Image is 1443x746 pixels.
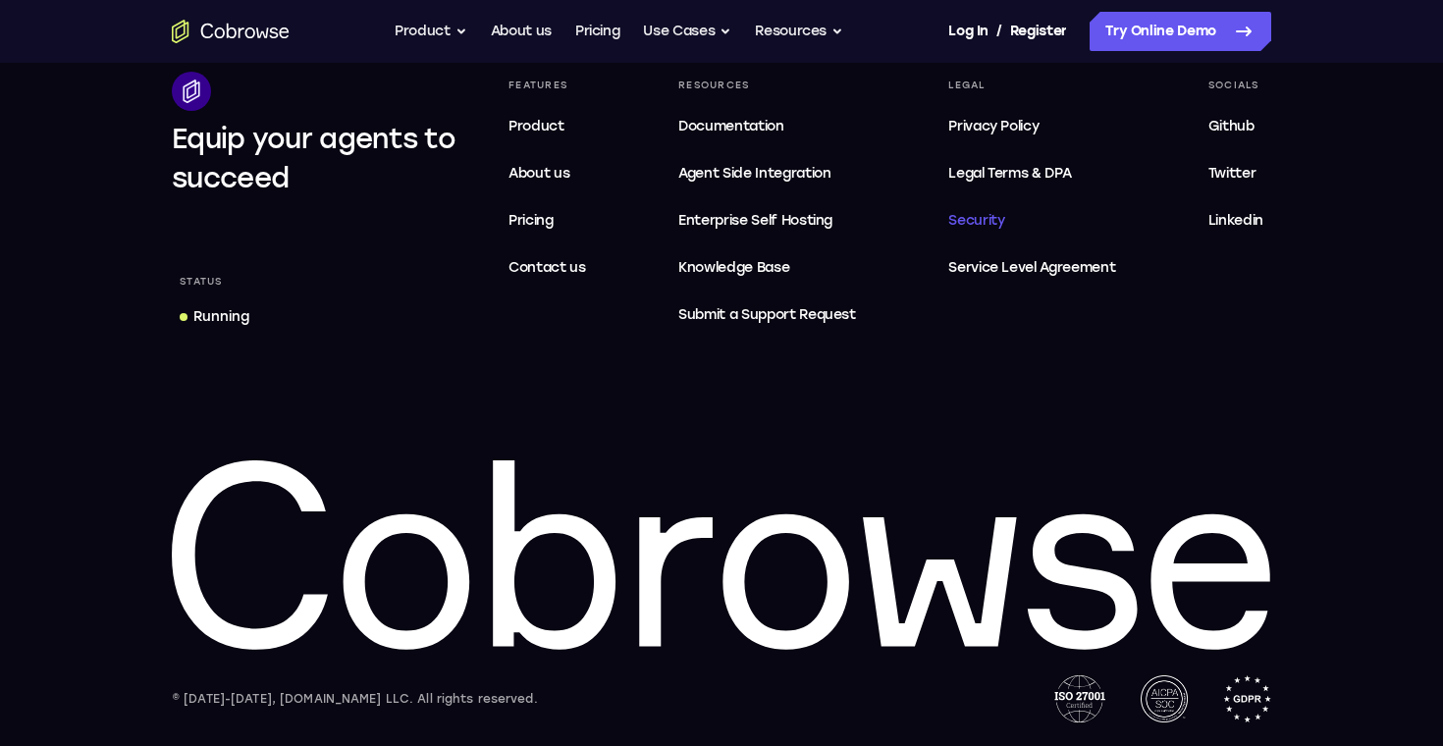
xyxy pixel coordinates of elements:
a: Legal Terms & DPA [940,154,1123,193]
a: Product [501,107,594,146]
a: Try Online Demo [1090,12,1271,51]
a: Privacy Policy [940,107,1123,146]
a: Contact us [501,248,594,288]
button: Product [395,12,467,51]
a: Service Level Agreement [940,248,1123,288]
a: Log In [948,12,988,51]
a: About us [501,154,594,193]
a: Agent Side Integration [670,154,864,193]
span: Pricing [508,212,554,229]
span: Enterprise Self Hosting [678,209,856,233]
div: © [DATE]-[DATE], [DOMAIN_NAME] LLC. All rights reserved. [172,689,538,709]
span: Legal Terms & DPA [948,165,1071,182]
a: Knowledge Base [670,248,864,288]
span: Privacy Policy [948,118,1039,134]
button: Use Cases [643,12,731,51]
a: Running [172,299,257,335]
span: Github [1208,118,1255,134]
a: Github [1201,107,1271,146]
span: Submit a Support Request [678,303,856,327]
span: Linkedin [1208,212,1263,229]
span: Service Level Agreement [948,256,1115,280]
div: Legal [940,72,1123,99]
div: Status [172,268,231,295]
a: Linkedin [1201,201,1271,240]
a: Register [1010,12,1067,51]
img: ISO [1054,675,1105,722]
img: AICPA SOC [1141,675,1188,722]
a: Twitter [1201,154,1271,193]
span: Documentation [678,118,783,134]
a: Submit a Support Request [670,295,864,335]
div: Socials [1201,72,1271,99]
span: Product [508,118,564,134]
a: Go to the home page [172,20,290,43]
img: GDPR [1223,675,1271,722]
span: Twitter [1208,165,1256,182]
a: Security [940,201,1123,240]
span: Knowledge Base [678,259,789,276]
a: Pricing [501,201,594,240]
button: Resources [755,12,843,51]
span: Equip your agents to succeed [172,122,455,194]
div: Features [501,72,594,99]
span: / [996,20,1002,43]
a: About us [491,12,552,51]
a: Documentation [670,107,864,146]
a: Pricing [575,12,620,51]
a: Enterprise Self Hosting [670,201,864,240]
div: Resources [670,72,864,99]
span: Security [948,212,1004,229]
span: Contact us [508,259,586,276]
span: About us [508,165,569,182]
div: Running [193,307,249,327]
span: Agent Side Integration [678,162,856,186]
